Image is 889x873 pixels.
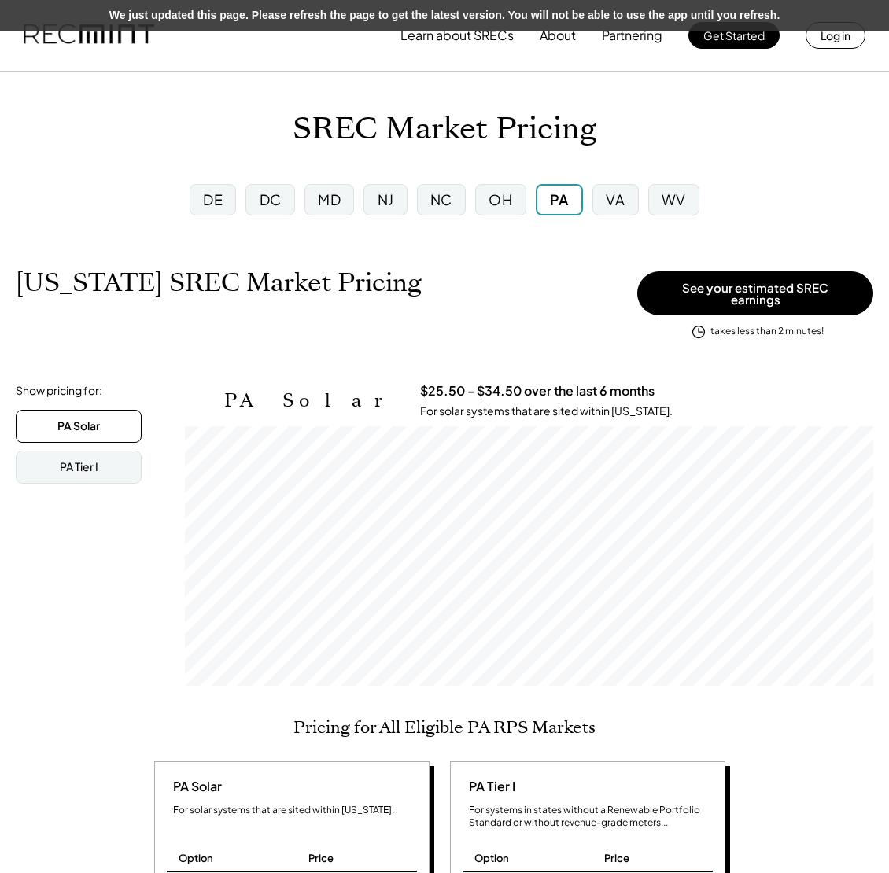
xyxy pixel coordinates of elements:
img: recmint-logotype%403x.png [24,9,154,62]
div: VA [606,190,625,209]
div: For solar systems that are sited within [US_STATE]. [420,403,673,419]
div: PA Solar [167,778,222,795]
div: PA Solar [57,418,100,434]
div: Option [474,851,509,865]
h3: $25.50 - $34.50 over the last 6 months [420,383,655,400]
div: Option [179,851,213,865]
div: NC [430,190,452,209]
div: WV [662,190,686,209]
div: PA Tier I [60,459,98,475]
button: See your estimated SREC earnings [637,271,873,315]
button: Partnering [602,20,662,51]
div: PA [550,190,569,209]
div: PA Tier I [463,778,515,795]
button: About [540,20,576,51]
div: NJ [378,190,394,209]
div: For systems in states without a Renewable Portfolio Standard or without revenue-grade meters... [469,804,713,831]
button: Get Started [688,22,780,49]
div: Price [604,851,629,865]
div: Show pricing for: [16,383,102,399]
h2: PA Solar [224,389,397,412]
h1: SREC Market Pricing [293,111,596,148]
h2: Pricing for All Eligible PA RPS Markets [293,717,596,738]
button: Log in [806,22,865,49]
div: Price [308,851,334,865]
button: Learn about SRECs [400,20,514,51]
div: For solar systems that are sited within [US_STATE]. [173,804,417,817]
div: DE [203,190,223,209]
div: DC [260,190,282,209]
div: OH [489,190,512,209]
div: MD [318,190,341,209]
div: takes less than 2 minutes! [710,325,824,338]
h1: [US_STATE] SREC Market Pricing [16,267,422,298]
